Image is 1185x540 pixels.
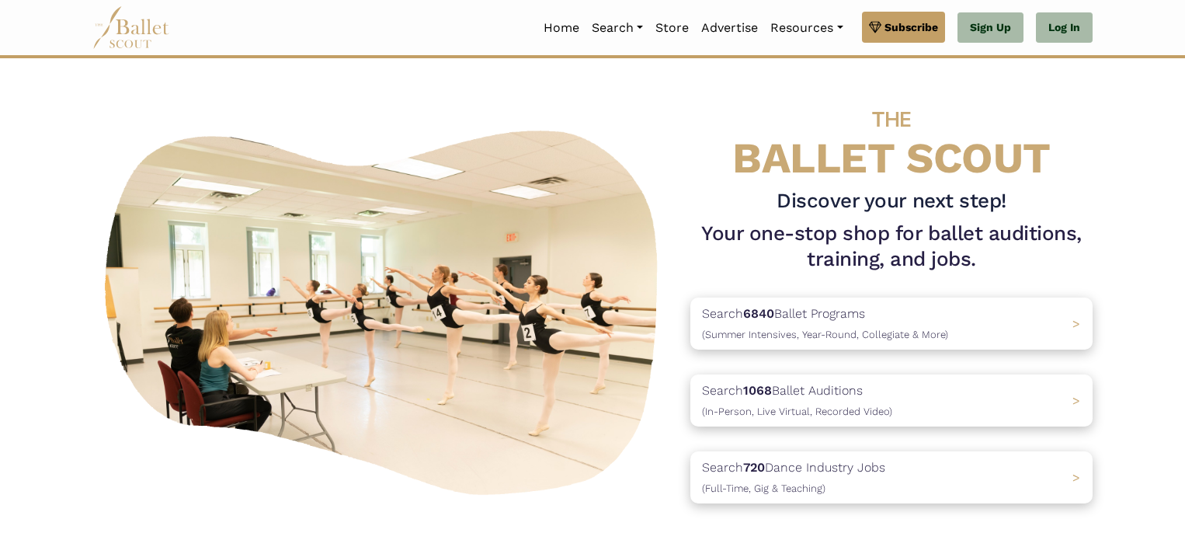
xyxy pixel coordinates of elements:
[702,329,948,340] span: (Summer Intensives, Year-Round, Collegiate & More)
[690,89,1093,182] h4: BALLET SCOUT
[1072,393,1080,408] span: >
[1072,470,1080,485] span: >
[862,12,945,43] a: Subscribe
[695,12,764,44] a: Advertise
[869,19,881,36] img: gem.svg
[702,458,885,497] p: Search Dance Industry Jobs
[702,406,892,417] span: (In-Person, Live Virtual, Recorded Video)
[743,383,772,398] b: 1068
[537,12,586,44] a: Home
[702,381,892,420] p: Search Ballet Auditions
[690,375,1093,427] a: Search1068Ballet Auditions(In-Person, Live Virtual, Recorded Video) >
[702,304,948,343] p: Search Ballet Programs
[743,306,774,321] b: 6840
[702,483,825,494] span: (Full-Time, Gig & Teaching)
[690,188,1093,214] h3: Discover your next step!
[690,298,1093,350] a: Search6840Ballet Programs(Summer Intensives, Year-Round, Collegiate & More)>
[884,19,938,36] span: Subscribe
[743,460,765,475] b: 720
[586,12,649,44] a: Search
[649,12,695,44] a: Store
[957,12,1023,44] a: Sign Up
[872,106,911,132] span: THE
[1036,12,1093,44] a: Log In
[764,12,849,44] a: Resources
[1072,316,1080,331] span: >
[92,113,678,504] img: A group of ballerinas talking to each other in a ballet studio
[690,451,1093,503] a: Search720Dance Industry Jobs(Full-Time, Gig & Teaching) >
[690,221,1093,273] h1: Your one-stop shop for ballet auditions, training, and jobs.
